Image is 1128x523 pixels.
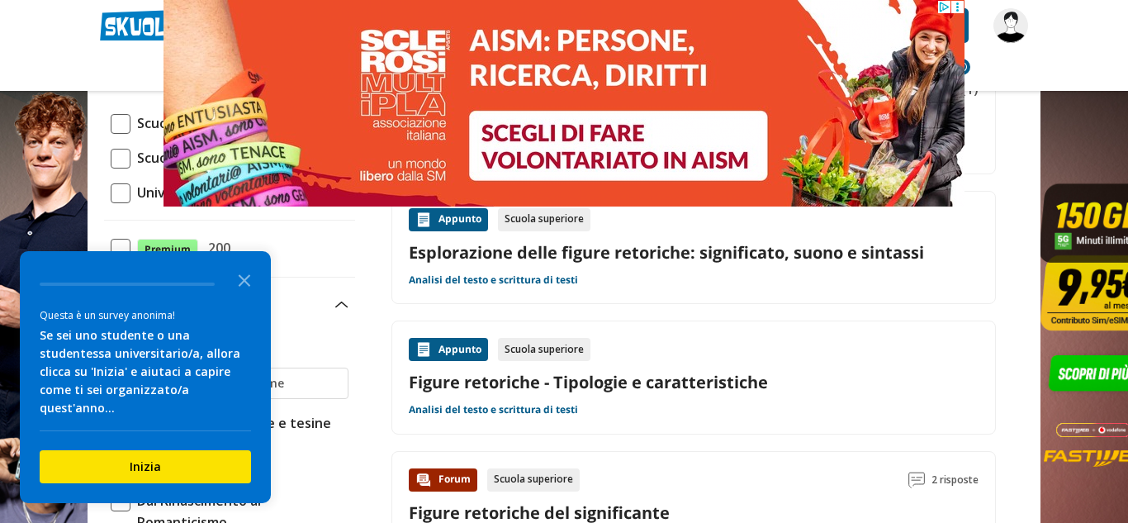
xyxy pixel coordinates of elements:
[415,212,432,228] img: Appunti contenuto
[415,472,432,488] img: Forum contenuto
[993,8,1028,43] img: martinatamberi8
[498,208,590,231] div: Scuola superiore
[487,468,580,492] div: Scuola superiore
[40,450,251,483] button: Inizia
[409,208,488,231] div: Appunto
[908,472,925,488] img: Commenti lettura
[40,307,251,323] div: Questa è un survey anonima!
[409,338,488,361] div: Appunto
[20,251,271,503] div: Survey
[130,182,203,203] span: Università
[228,263,261,296] button: Close the survey
[137,239,198,260] span: Premium
[415,341,432,358] img: Appunti contenuto
[40,326,251,417] div: Se sei uno studente o una studentessa universitario/a, allora clicca su 'Inizia' e aiutaci a capi...
[409,241,979,264] a: Esplorazione delle figure retoriche: significato, suono e sintassi
[931,468,979,492] span: 2 risposte
[409,273,578,287] a: Analisi del testo e scrittura di testi
[409,468,477,492] div: Forum
[498,338,590,361] div: Scuola superiore
[335,302,348,308] img: Apri e chiudi sezione
[130,112,220,134] span: Scuola Media
[409,371,979,393] a: Figure retoriche - Tipologie e caratteristiche
[409,403,578,416] a: Analisi del testo e scrittura di testi
[201,237,230,259] span: 200
[130,147,245,169] span: Scuola Superiore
